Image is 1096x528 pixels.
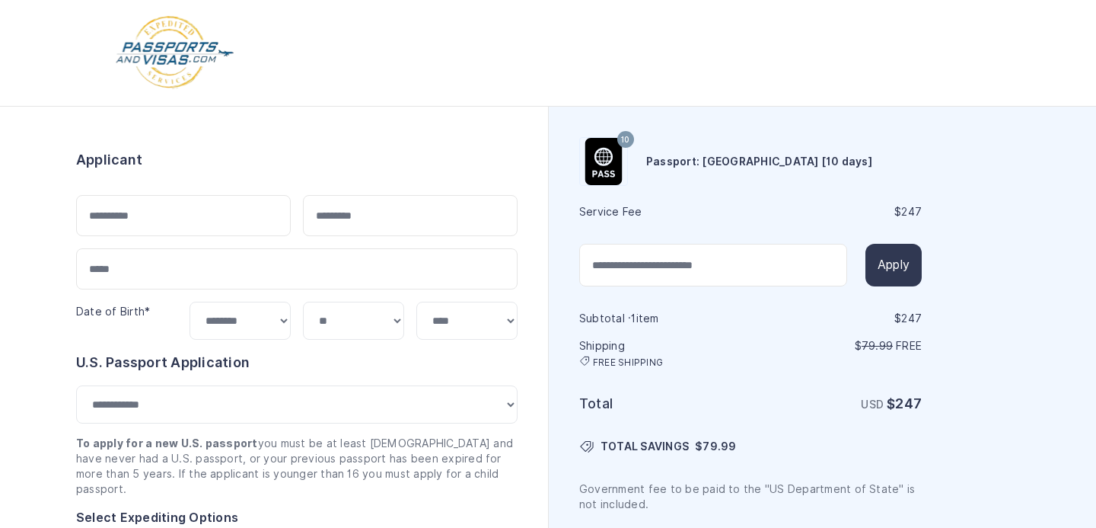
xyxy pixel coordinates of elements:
[901,206,922,218] span: 247
[865,244,922,286] button: Apply
[76,149,142,171] h6: Applicant
[76,352,518,373] h6: U.S. Passport Application
[579,482,922,512] p: Government fee to be paid to the "US Department of State" is not included.
[76,306,150,318] label: Date of Birth*
[601,439,689,454] span: TOTAL SAVINGS
[579,204,749,219] h6: Service Fee
[114,15,235,91] img: Logo
[579,393,749,414] h6: Total
[579,311,749,326] h6: Subtotal · item
[621,130,629,150] span: 10
[887,395,922,411] strong: $
[580,138,627,185] img: Product Name
[579,338,749,369] h6: Shipping
[76,436,518,497] p: you must be at least [DEMOGRAPHIC_DATA] and have never had a U.S. passport, or your previous pass...
[901,312,922,325] span: 247
[752,338,922,354] p: $
[895,395,922,411] span: 247
[631,312,636,325] span: 1
[752,204,922,219] div: $
[861,398,884,411] span: USD
[593,357,663,369] span: FREE SHIPPING
[896,340,922,352] span: Free
[695,439,736,454] span: $
[752,311,922,326] div: $
[646,154,872,169] h6: Passport: [GEOGRAPHIC_DATA] [10 days]
[862,340,893,352] span: 79.99
[76,509,518,527] h6: Select Expediting Options
[76,437,258,450] strong: To apply for a new U.S. passport
[703,440,736,453] span: 79.99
